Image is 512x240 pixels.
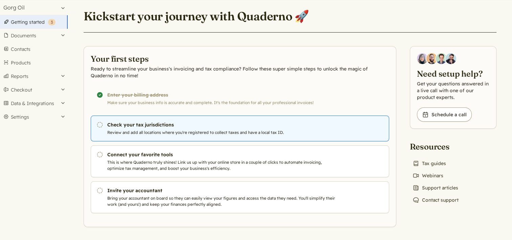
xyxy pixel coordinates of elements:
img: Ivo Oltmans, Business Developer at Quaderno [436,53,447,64]
a: Check your tax jurisdictions Review and add all locations where you're registered to collect taxe... [91,116,389,141]
a: Connect your favorite tools This is where Quaderno truly shines! Link us up with your online stor... [91,145,389,177]
a: Contact support [410,195,461,205]
p: This is where Quaderno truly shines! Link us up with your online store in a couple of clicks to a... [107,159,338,172]
p: Ready to streamline your business's invoicing and tax compliance? Follow these super simple steps... [91,65,389,79]
a: Invite your accountant Bring your accountant on board so they can easily view your figures and ac... [91,181,389,213]
a: Tax guides [410,159,449,168]
p: Review and add all locations where you're registered to collect taxes and have a local tax ID. [107,129,338,136]
h2: Resources [410,141,461,152]
h3: Connect your favorite tools [107,151,338,158]
img: Javier Rubio, DevRel at Quaderno [445,53,456,64]
a: Schedule a call [417,107,472,122]
span: 3 [51,20,53,25]
img: Diana Carrasco, Account Executive at Quaderno [417,53,428,64]
h3: Check your tax jurisdictions [107,121,338,128]
p: Get your questions answered in a live call with one of our product experts. [417,80,489,101]
h3: Invite your accountant [107,187,338,194]
h2: Need setup help? [417,68,489,79]
a: Support articles [410,183,461,193]
a: Webinars [410,171,446,180]
h1: Kickstart your journey with Quaderno 🚀 [84,9,309,24]
h2: Your first steps [91,53,389,64]
img: Jairo Fumero, Account Executive at Quaderno [426,53,437,64]
p: Bring your accountant on board so they can easily view your figures and access the data they need... [107,195,338,207]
